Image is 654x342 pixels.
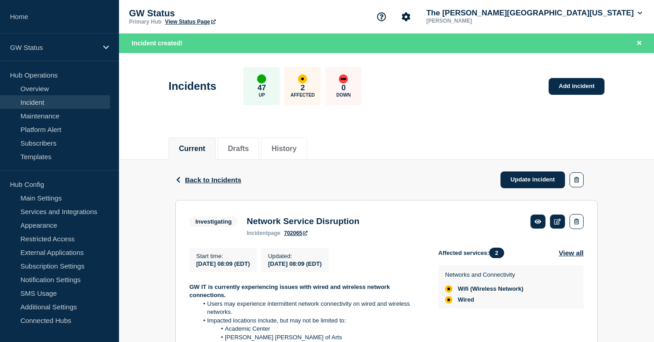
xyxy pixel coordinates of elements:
[129,8,311,19] p: GW Status
[196,253,250,259] p: Start time :
[198,317,424,325] li: Impacted locations include, but may not be limited to:
[258,83,266,93] p: 47
[189,283,391,298] strong: GW IT is currently experiencing issues with wired and wireless network connections.
[301,83,305,93] p: 2
[198,333,424,342] li: [PERSON_NAME] [PERSON_NAME] of Arts
[129,19,161,25] p: Primary Hub
[342,83,346,93] p: 0
[247,216,359,226] h3: Network Service Disruption
[372,7,391,26] button: Support
[396,7,416,26] button: Account settings
[168,80,216,93] h1: Incidents
[445,285,452,293] div: affected
[500,171,565,188] a: Update incident
[445,271,523,278] p: Networks and Connectivity
[425,9,644,18] button: The [PERSON_NAME][GEOGRAPHIC_DATA][US_STATE]
[179,145,205,153] button: Current
[438,248,509,258] span: Affected services:
[198,325,424,333] li: Academic Center
[258,93,265,98] p: Up
[634,38,645,49] button: Close banner
[291,93,315,98] p: Affected
[298,74,307,83] div: affected
[189,216,238,227] span: Investigating
[549,78,604,95] a: Add incident
[198,300,424,317] li: Users may experience intermittent network connectivity on wired and wireless networks.
[445,296,452,303] div: affected
[268,253,322,259] p: Updated :
[257,74,266,83] div: up
[272,145,297,153] button: History
[132,39,183,47] span: Incident created!
[247,230,280,236] p: page
[559,248,584,258] button: View all
[228,145,249,153] button: Drafts
[196,260,250,267] span: [DATE] 08:09 (EDT)
[337,93,351,98] p: Down
[425,18,519,24] p: [PERSON_NAME]
[458,296,474,303] span: Wired
[268,259,322,267] div: [DATE] 08:09 (EDT)
[185,176,241,184] span: Back to Incidents
[339,74,348,83] div: down
[165,19,215,25] a: View Status Page
[175,176,241,184] button: Back to Incidents
[284,230,307,236] a: 702065
[10,44,97,51] p: GW Status
[489,248,504,258] span: 2
[247,230,268,236] span: incident
[458,285,523,293] span: Wifi (Wireless Network)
